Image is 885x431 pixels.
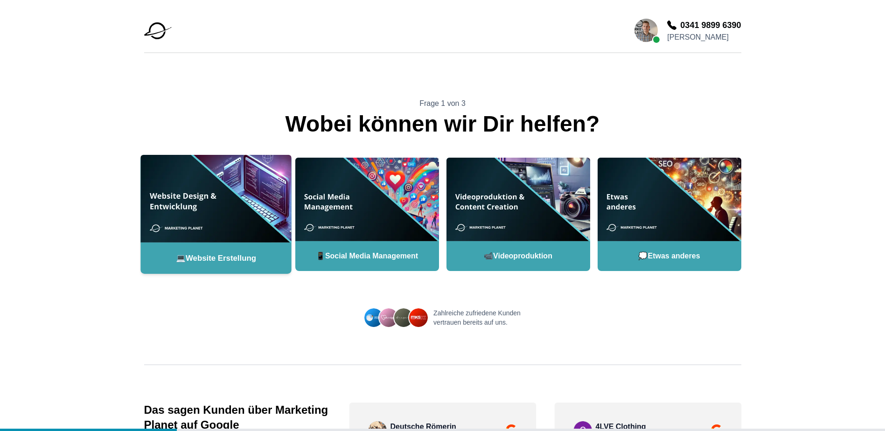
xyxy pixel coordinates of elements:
[364,308,383,327] img: Deutsche Römerin
[144,113,741,135] h1: Wobei können wir Dir helfen?
[394,308,413,327] img: Auszeit Cafe Leipzig
[446,241,590,271] span: Videoproduktion
[634,19,658,42] img: Du hast Fragen? Melde Dich bei mir!
[316,252,325,260] span: 📱
[598,241,741,271] span: Etwas anderes
[140,242,291,273] span: Website Erstellung
[638,252,648,260] span: 💭
[433,308,521,327] p: Zahlreiche zufriedene Kunden vertrauen bereits auf uns.
[680,19,741,32] a: 0341 9899 6390
[176,254,186,262] span: 💻
[484,252,493,260] span: 📹
[144,98,741,109] p: Frage 1 von 3
[667,32,741,43] p: [PERSON_NAME]
[295,241,439,271] span: Social Media Management
[379,308,398,327] img: Luft und Liebe Leipzig
[409,308,428,327] img: MKS GmbH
